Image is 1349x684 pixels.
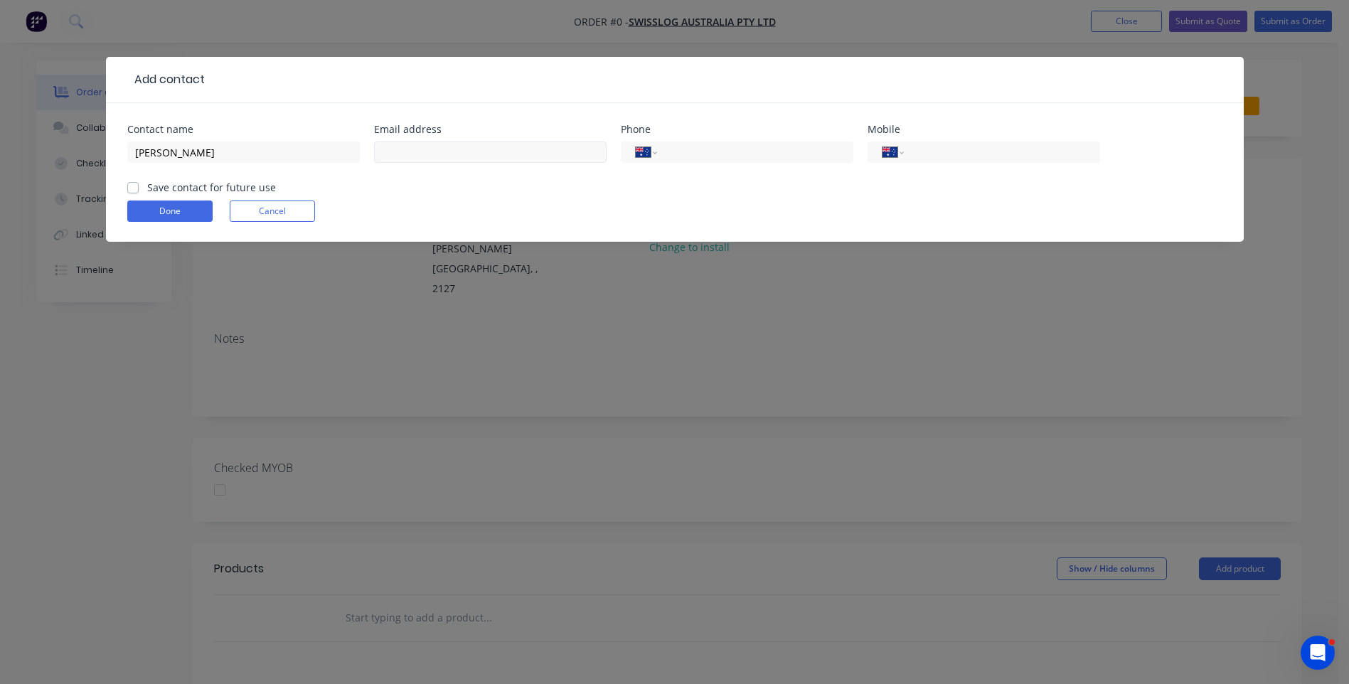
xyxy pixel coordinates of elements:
[230,201,315,222] button: Cancel
[147,180,276,195] label: Save contact for future use
[621,124,853,134] div: Phone
[127,71,205,88] div: Add contact
[868,124,1100,134] div: Mobile
[127,124,360,134] div: Contact name
[127,201,213,222] button: Done
[374,124,607,134] div: Email address
[1301,636,1335,670] iframe: Intercom live chat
